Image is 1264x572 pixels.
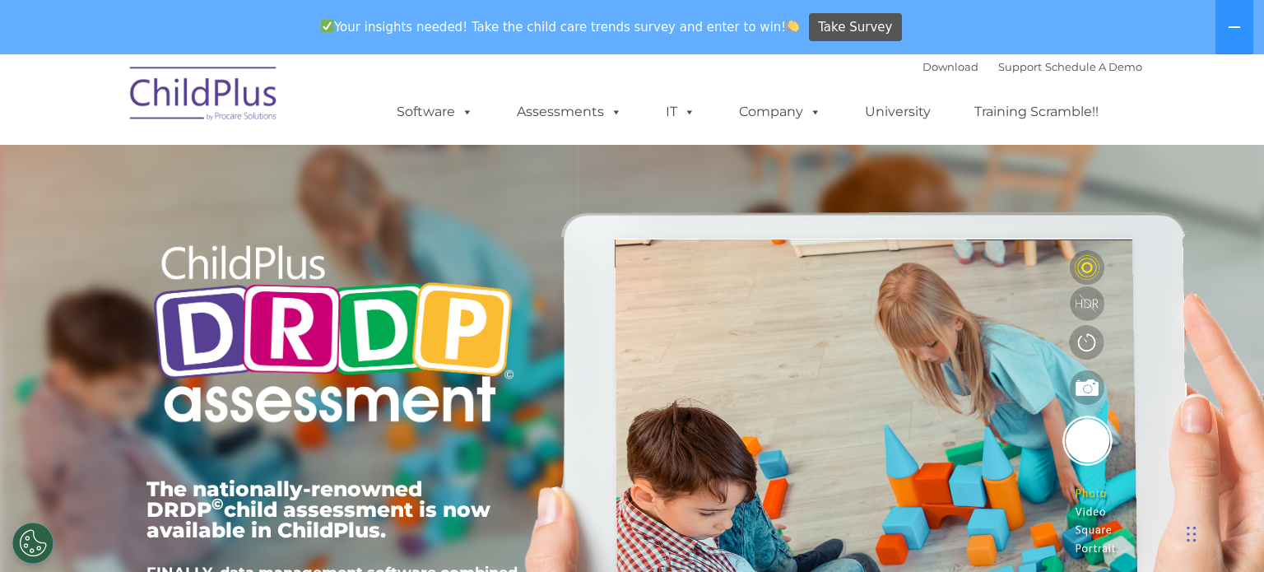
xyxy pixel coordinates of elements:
[848,95,947,128] a: University
[787,20,799,32] img: 👏
[12,523,53,564] button: Cookies Settings
[649,95,712,128] a: IT
[500,95,639,128] a: Assessments
[922,60,1142,73] font: |
[321,20,333,32] img: ✅
[818,13,892,42] span: Take Survey
[1045,60,1142,73] a: Schedule A Demo
[380,95,490,128] a: Software
[1187,509,1197,559] div: Drag
[146,477,490,542] span: The nationally-renowned DRDP child assessment is now available in ChildPlus.
[723,95,838,128] a: Company
[958,95,1115,128] a: Training Scramble!!
[146,223,520,450] img: Copyright - DRDP Logo Light
[998,60,1042,73] a: Support
[922,60,978,73] a: Download
[314,11,806,43] span: Your insights needed! Take the child care trends survey and enter to win!
[211,495,224,514] sup: ©
[1182,493,1264,572] iframe: Chat Widget
[809,13,902,42] a: Take Survey
[122,55,286,137] img: ChildPlus by Procare Solutions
